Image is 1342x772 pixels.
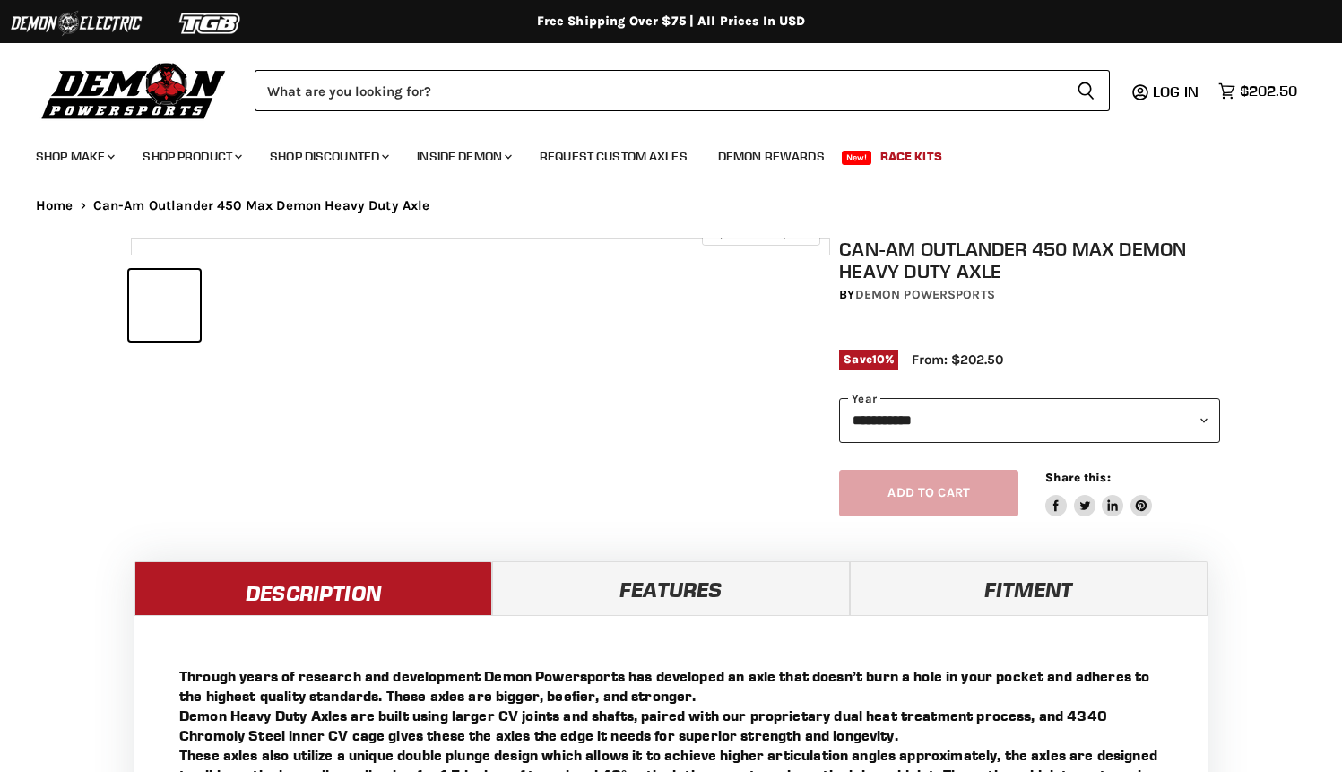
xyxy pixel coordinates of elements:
button: IMAGE thumbnail [359,270,429,341]
a: Features [492,561,850,615]
aside: Share this: [1045,470,1152,517]
a: Shop Product [129,138,253,175]
a: Description [134,561,492,615]
span: Save % [839,350,898,369]
a: Fitment [850,561,1208,615]
div: by [839,285,1220,305]
button: IMAGE thumbnail [282,270,353,341]
button: Search [1062,70,1110,111]
span: From: $202.50 [912,351,1003,368]
a: Inside Demon [403,138,523,175]
span: Can-Am Outlander 450 Max Demon Heavy Duty Axle [93,198,430,213]
a: Demon Rewards [705,138,838,175]
button: IMAGE thumbnail [129,270,200,341]
a: Home [36,198,74,213]
select: year [839,398,1220,442]
span: Share this: [1045,471,1110,484]
a: Demon Powersports [855,287,995,302]
form: Product [255,70,1110,111]
img: Demon Powersports [36,58,232,122]
span: Click to expand [711,226,810,239]
a: Shop Discounted [256,138,400,175]
h1: Can-Am Outlander 450 Max Demon Heavy Duty Axle [839,238,1220,282]
a: Race Kits [867,138,956,175]
span: Log in [1153,82,1199,100]
a: Shop Make [22,138,126,175]
img: TGB Logo 2 [143,6,278,40]
span: $202.50 [1240,82,1297,100]
ul: Main menu [22,131,1293,175]
a: $202.50 [1209,78,1306,104]
a: Log in [1145,83,1209,100]
a: Request Custom Axles [526,138,701,175]
input: Search [255,70,1062,111]
img: Demon Electric Logo 2 [9,6,143,40]
span: 10 [872,352,885,366]
button: IMAGE thumbnail [205,270,276,341]
span: New! [842,151,872,165]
